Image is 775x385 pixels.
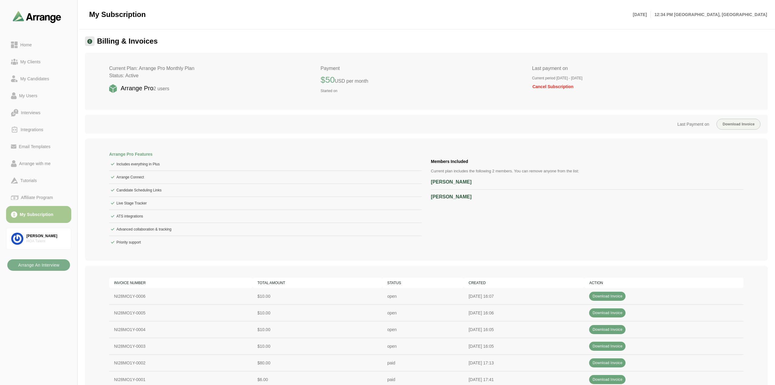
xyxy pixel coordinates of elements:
[109,338,253,355] td: NI28MO1Y-0003
[592,327,622,332] span: Download Invoice
[109,305,253,321] td: NI28MO1Y-0005
[18,259,59,271] b: Arrange An Interview
[121,85,153,91] strong: Arrange Pro
[382,288,464,305] td: open
[26,239,66,244] div: HOA Talent
[109,65,320,79] h2: Current Plan: Arrange Pro Monthly Plan Status: Active
[382,355,464,371] td: paid
[109,355,253,371] td: NI28MO1Y-0002
[464,355,584,371] td: [DATE] 17:13
[532,84,574,89] button: Cancel Subscription
[17,92,40,99] div: My Users
[7,259,70,271] button: Arrange An Interview
[253,338,382,355] td: $10.00
[109,151,422,158] h2: Arrange Pro Features
[6,87,71,104] a: My Users
[109,171,422,184] li: Arrange Connect
[18,177,39,184] div: Tutorials
[6,155,71,172] a: Arrange with me
[584,278,743,288] th: Action
[589,375,626,384] button: Download Invoice
[109,288,253,305] td: NI28MO1Y-0006
[109,197,422,210] li: Live Stage Tracker
[17,160,53,167] div: Arrange with me
[109,278,253,288] th: Invoice Number
[382,305,464,321] td: open
[26,234,66,239] div: [PERSON_NAME]
[109,321,253,338] td: NI28MO1Y-0004
[589,308,626,317] button: Download Invoice
[6,121,71,138] a: Integrations
[464,321,584,338] td: [DATE] 16:05
[13,11,61,23] img: arrangeai-name-small-logo.4d2b8aee.svg
[6,172,71,189] a: Tutorials
[464,338,584,355] td: [DATE] 16:05
[109,210,422,223] li: ATS integrations
[592,311,622,315] span: Download Invoice
[464,305,584,321] td: [DATE] 16:06
[18,109,43,116] div: Interviews
[431,175,743,190] li: [PERSON_NAME]
[589,292,626,301] button: Download Invoice
[6,228,71,250] a: [PERSON_NAME]HOA Talent
[382,278,464,288] th: Status
[532,65,743,72] p: Last payment on
[253,321,382,338] td: $10.00
[109,184,422,197] li: Candidate Scheduling Links
[253,288,382,305] td: $10.00
[592,344,622,348] span: Download Invoice
[431,168,743,175] p: Current plan includes the following 2 members. You can remove anyone from the list:
[716,119,760,130] button: Download Invoice
[6,206,71,223] a: My Subscription
[592,361,622,365] span: Download Invoice
[592,377,622,382] span: Download Invoice
[109,223,422,236] li: Advanced collaboration & tracking
[253,305,382,321] td: $10.00
[6,36,71,53] a: Home
[253,278,382,288] th: Total Amount
[589,358,626,367] button: Download Invoice
[109,158,422,171] li: Includes everything in Plus
[464,278,584,288] th: Created
[431,190,743,204] li: [PERSON_NAME]
[320,65,532,72] p: Payment
[633,11,651,18] p: [DATE]
[6,53,71,70] a: My Clients
[6,138,71,155] a: Email Templates
[153,86,169,91] span: 2 users
[89,10,146,19] span: My Subscription
[253,355,382,371] td: $80.00
[320,88,532,93] p: Started on
[532,76,743,81] p: Current period [DATE] - [DATE]
[589,325,626,334] button: Download Invoice
[18,41,34,48] div: Home
[651,11,767,18] p: 12:34 PM [GEOGRAPHIC_DATA], [GEOGRAPHIC_DATA]
[97,37,158,46] h1: Billing & Invoices
[464,288,584,305] td: [DATE] 16:07
[382,321,464,338] td: open
[16,143,53,150] div: Email Templates
[6,104,71,121] a: Interviews
[382,338,464,355] td: open
[18,75,52,82] div: My Candidates
[592,294,622,298] span: Download Invoice
[722,122,755,126] span: Download Invoice
[320,75,335,85] strong: $50
[109,236,422,249] li: Priority support
[6,70,71,87] a: My Candidates
[431,158,743,165] h2: Members Included
[18,58,43,65] div: My Clients
[18,194,55,201] div: Affiliate Program
[677,121,709,127] p: Last Payment on
[589,342,626,351] button: Download Invoice
[335,78,368,84] span: USD per month
[18,126,46,133] div: Integrations
[6,189,71,206] a: Affiliate Program
[17,211,56,218] div: My Subscription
